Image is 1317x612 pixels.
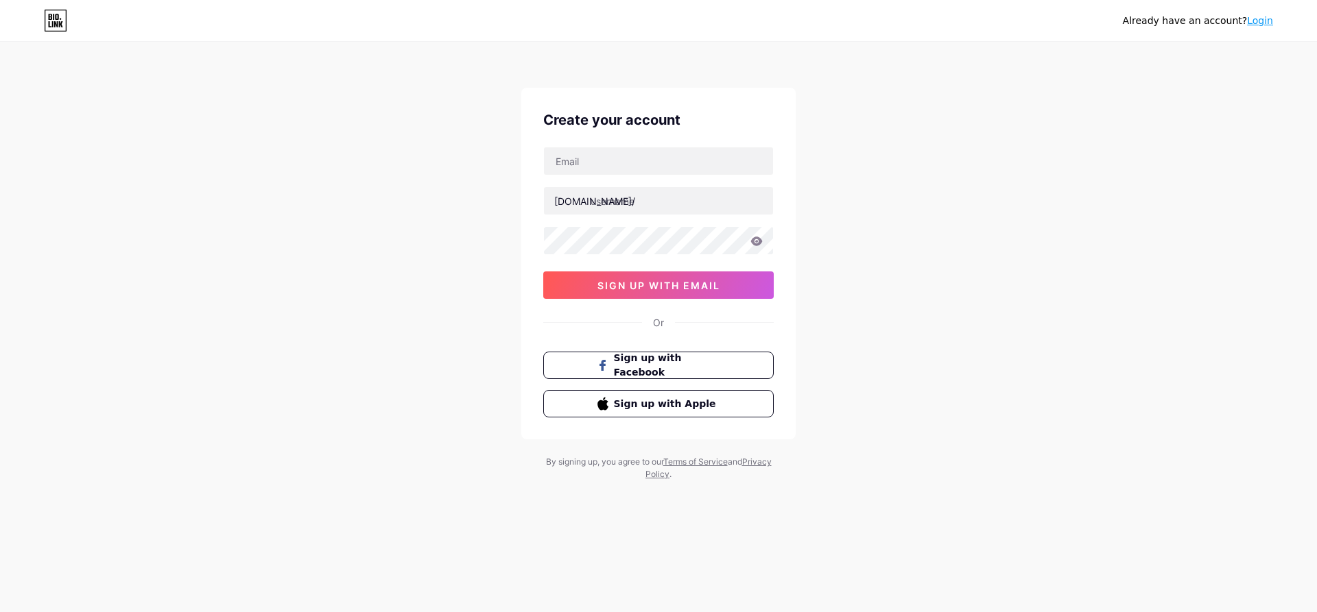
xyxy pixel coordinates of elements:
[653,315,664,330] div: Or
[554,194,635,208] div: [DOMAIN_NAME]/
[544,187,773,215] input: username
[614,397,720,411] span: Sign up with Apple
[597,280,720,291] span: sign up with email
[542,456,775,480] div: By signing up, you agree to our and .
[614,351,720,380] span: Sign up with Facebook
[543,110,774,130] div: Create your account
[543,271,774,299] button: sign up with email
[543,352,774,379] button: Sign up with Facebook
[663,456,728,467] a: Terms of Service
[1247,15,1273,26] a: Login
[543,390,774,417] button: Sign up with Apple
[1123,14,1273,28] div: Already have an account?
[544,147,773,175] input: Email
